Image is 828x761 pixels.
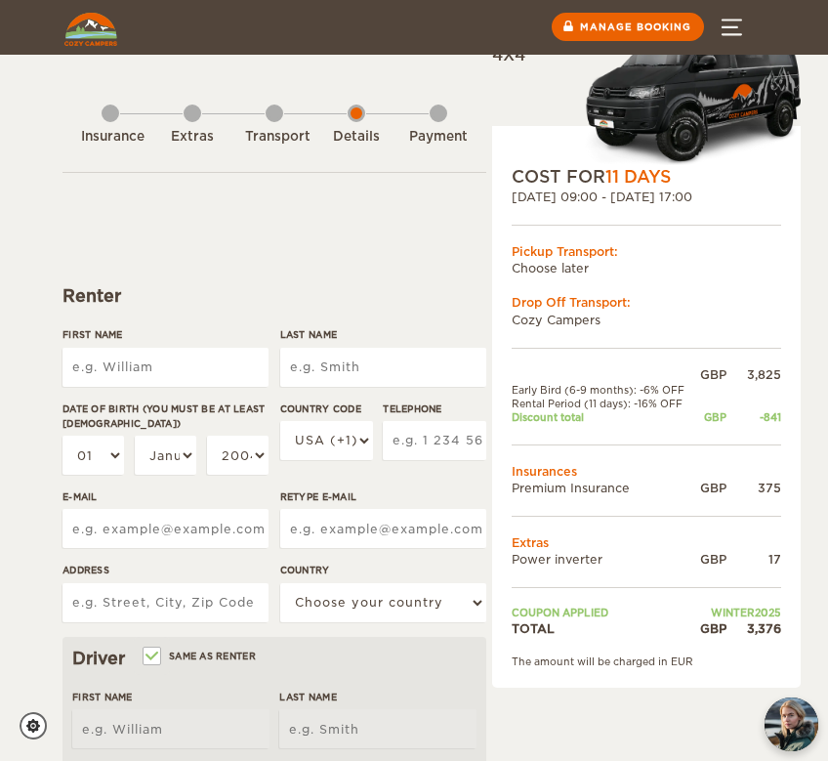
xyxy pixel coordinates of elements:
div: Automatic 4x4 [492,22,801,165]
input: e.g. example@example.com [280,509,486,548]
label: Country Code [280,402,373,416]
img: Cozy Campers [64,13,117,46]
div: Details [327,128,386,147]
div: COST FOR [512,165,781,189]
input: e.g. Smith [279,709,476,748]
td: Insurances [512,463,781,480]
div: -841 [726,410,781,424]
div: 3,376 [726,620,781,637]
td: Cozy Campers [512,312,781,328]
label: Date of birth (You must be at least [DEMOGRAPHIC_DATA]) [62,402,269,432]
label: First Name [72,690,269,704]
td: Choose later [512,260,781,276]
label: Last Name [279,690,476,704]
div: Drop Off Transport: [512,294,781,311]
input: Same as renter [145,652,157,664]
div: GBP [695,410,726,424]
input: e.g. Street, City, Zip Code [62,583,269,622]
label: Address [62,563,269,577]
td: Power inverter [512,551,695,568]
td: TOTAL [512,620,695,637]
div: GBP [695,480,726,496]
div: [DATE] 09:00 - [DATE] 17:00 [512,189,781,205]
td: Discount total [512,410,695,424]
button: chat-button [765,698,818,751]
input: e.g. example@example.com [62,509,269,548]
input: e.g. William [62,348,269,387]
input: e.g. Smith [280,348,486,387]
div: Pickup Transport: [512,243,781,260]
div: Driver [72,647,476,670]
div: GBP [695,551,726,568]
td: Winter2025 [695,606,781,619]
div: GBP [695,366,726,383]
label: Retype E-mail [280,489,486,504]
div: GBP [695,620,726,637]
div: Extras [163,128,222,147]
td: Rental Period (11 days): -16% OFF [512,397,695,410]
div: Payment [409,128,468,147]
div: Insurance [81,128,140,147]
label: E-mail [62,489,269,504]
td: Early Bird (6-9 months): -6% OFF [512,383,695,397]
label: Same as renter [145,647,256,665]
label: Last Name [280,327,486,342]
td: Extras [512,534,781,551]
div: 375 [726,480,781,496]
input: e.g. William [72,709,269,748]
td: Coupon applied [512,606,695,619]
label: Country [280,563,486,577]
div: 17 [726,551,781,568]
div: 3,825 [726,366,781,383]
div: Renter [62,284,486,308]
div: Transport [245,128,304,147]
img: Freyja at Cozy Campers [765,698,818,751]
a: Cookie settings [20,712,60,740]
label: Telephone [383,402,486,416]
td: Premium Insurance [512,480,695,496]
input: e.g. 1 234 567 890 [383,421,486,460]
span: 11 Days [605,167,671,187]
a: Manage booking [552,13,704,41]
img: Cozy-3.png [570,28,801,165]
label: First Name [62,327,269,342]
div: The amount will be charged in EUR [512,655,781,668]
